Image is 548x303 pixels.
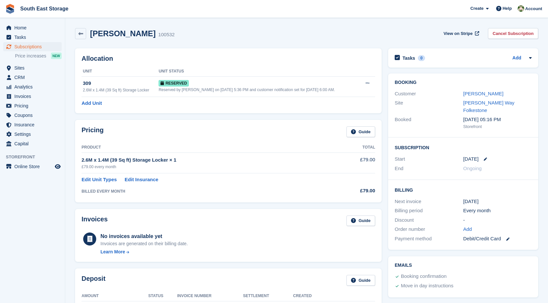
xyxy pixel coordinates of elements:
span: Price increases [15,53,46,59]
div: £79.00 [335,187,375,195]
span: Insurance [14,120,53,129]
div: £79.00 every month [82,164,335,170]
div: BILLED EVERY MONTH [82,188,335,194]
h2: Billing [395,186,532,193]
a: Edit Insurance [125,176,158,183]
th: Settlement [243,291,293,301]
a: menu [3,139,62,148]
a: menu [3,73,62,82]
a: View on Stripe [441,28,480,39]
a: menu [3,42,62,51]
span: Account [525,6,542,12]
a: Guide [346,215,375,226]
h2: Emails [395,263,532,268]
a: Preview store [54,163,62,170]
div: Booking confirmation [401,273,447,280]
span: Invoices [14,92,53,101]
a: menu [3,33,62,42]
span: Capital [14,139,53,148]
a: Add [512,55,521,62]
div: Next invoice [395,198,463,205]
div: 100532 [158,31,175,39]
div: [DATE] [463,198,532,205]
div: No invoices available yet [100,232,188,240]
a: menu [3,92,62,101]
span: Sites [14,63,53,72]
div: 0 [418,55,425,61]
th: Created [293,291,349,301]
th: Product [82,142,335,153]
td: £79.00 [335,152,375,173]
div: Reserved by [PERSON_NAME] on [DATE] 5:36 PM and customer notification set for [DATE] 6:00 AM. [159,87,359,93]
div: 2.6M x 1.4M (39 Sq ft) Storage Locker × 1 [82,156,335,164]
span: View on Stripe [444,30,473,37]
div: End [395,165,463,172]
a: Price increases NEW [15,52,62,59]
h2: [PERSON_NAME] [90,29,156,38]
div: Customer [395,90,463,98]
span: CRM [14,73,53,82]
time: 2025-08-15 23:00:00 UTC [463,155,479,163]
a: menu [3,23,62,32]
div: Storefront [463,123,532,130]
span: Reserved [159,80,189,87]
a: menu [3,130,62,139]
h2: Booking [395,80,532,85]
a: Add [463,226,472,233]
span: Create [470,5,483,12]
span: Pricing [14,101,53,110]
a: menu [3,120,62,129]
th: Status [148,291,177,301]
div: - [463,216,532,224]
th: Total [335,142,375,153]
div: Payment method [395,235,463,243]
h2: Subscription [395,144,532,151]
div: Booked [395,116,463,130]
span: Ongoing [463,166,482,171]
a: [PERSON_NAME] [463,91,503,96]
span: Storefront [6,154,65,160]
div: Site [395,99,463,114]
div: Learn More [100,248,125,255]
a: Guide [346,126,375,137]
span: Help [503,5,512,12]
span: Home [14,23,53,32]
h2: Tasks [403,55,415,61]
div: Move in day instructions [401,282,453,290]
span: Analytics [14,82,53,91]
a: [PERSON_NAME] Way Folkestone [463,100,514,113]
img: stora-icon-8386f47178a22dfd0bd8f6a31ec36ba5ce8667c1dd55bd0f319d3a0aa187defe.svg [5,4,15,14]
th: Unit [82,66,159,77]
span: Settings [14,130,53,139]
span: Tasks [14,33,53,42]
h2: Invoices [82,215,108,226]
div: [DATE] 05:16 PM [463,116,532,123]
span: Subscriptions [14,42,53,51]
h2: Deposit [82,275,105,286]
a: menu [3,101,62,110]
a: Edit Unit Types [82,176,117,183]
a: menu [3,162,62,171]
div: 2.6M x 1.4M (39 Sq ft) Storage Locker [83,87,159,93]
div: Order number [395,226,463,233]
a: South East Storage [18,3,71,14]
div: Invoices are generated on their billing date. [100,240,188,247]
div: Every month [463,207,532,215]
div: Billing period [395,207,463,215]
a: menu [3,82,62,91]
img: Anna Paskhin [518,5,524,12]
th: Invoice Number [177,291,243,301]
th: Unit Status [159,66,359,77]
a: Learn More [100,248,188,255]
div: Discount [395,216,463,224]
div: Start [395,155,463,163]
a: menu [3,63,62,72]
div: NEW [51,53,62,59]
a: Guide [346,275,375,286]
div: Debit/Credit Card [463,235,532,243]
a: menu [3,111,62,120]
h2: Allocation [82,55,375,62]
span: Online Store [14,162,53,171]
div: 309 [83,80,159,87]
th: Amount [82,291,148,301]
